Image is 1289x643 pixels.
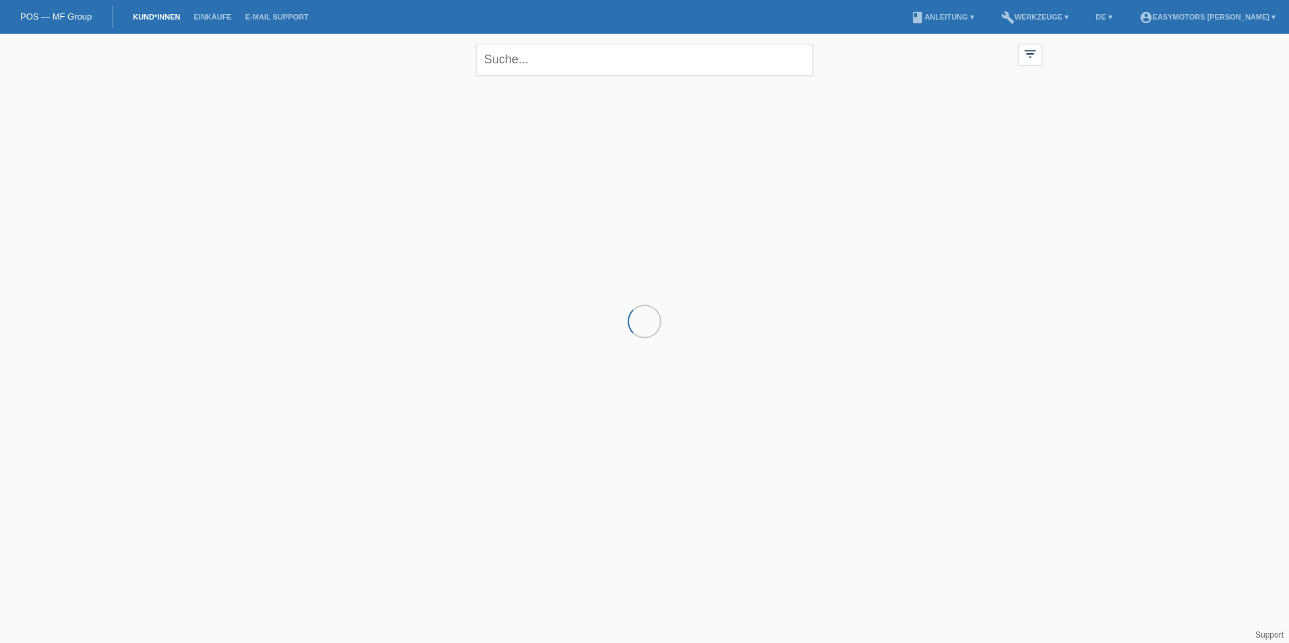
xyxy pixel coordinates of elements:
i: build [1001,11,1015,24]
a: E-Mail Support [239,13,316,21]
a: DE ▾ [1089,13,1118,21]
a: Einkäufe [187,13,238,21]
a: POS — MF Group [20,11,92,22]
a: Support [1255,630,1284,640]
i: filter_list [1023,47,1038,61]
i: account_circle [1139,11,1153,24]
i: book [911,11,924,24]
a: buildWerkzeuge ▾ [994,13,1076,21]
input: Suche... [476,44,813,75]
a: bookAnleitung ▾ [904,13,980,21]
a: account_circleEasymotors [PERSON_NAME] ▾ [1133,13,1282,21]
a: Kund*innen [126,13,187,21]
